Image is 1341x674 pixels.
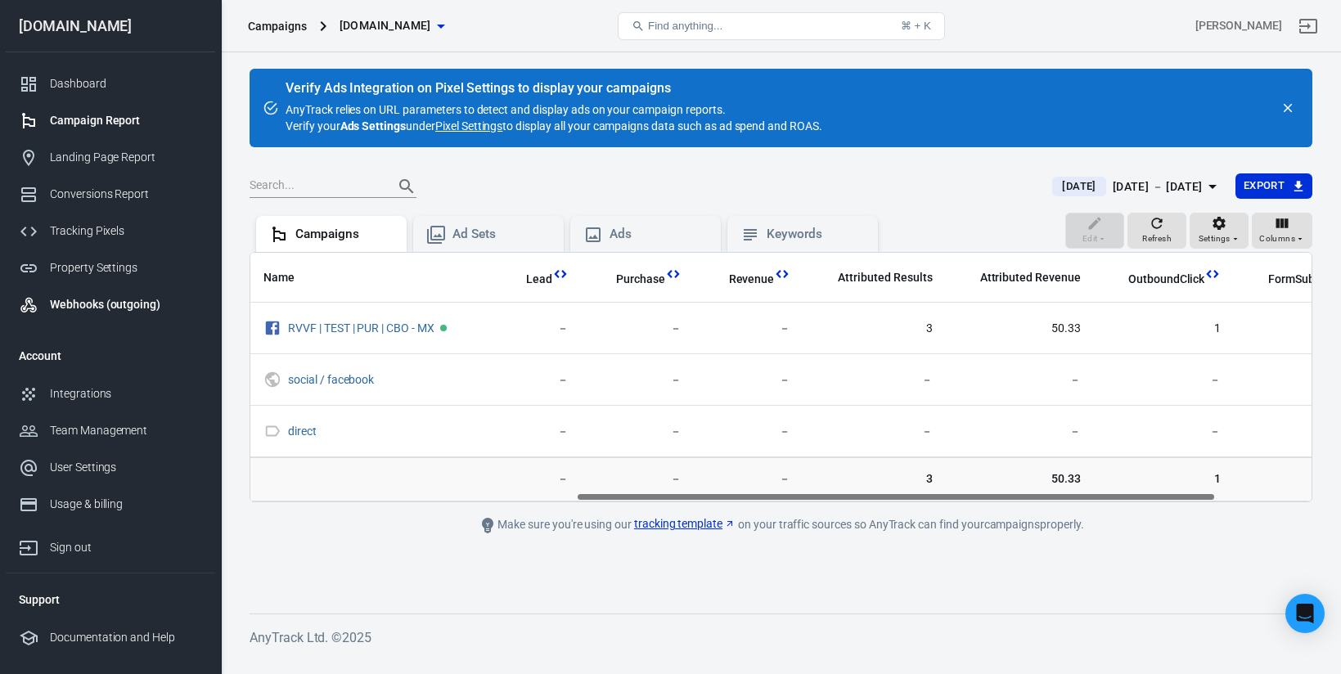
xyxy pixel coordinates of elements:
[817,471,932,488] span: 3
[708,321,791,337] span: －
[288,374,376,385] span: social / facebook
[286,80,822,97] div: Verify Ads Integration on Pixel Settings to display your campaigns
[1199,231,1231,246] span: Settings
[6,65,215,102] a: Dashboard
[50,186,202,203] div: Conversions Report
[387,167,426,206] button: Search
[50,496,202,513] div: Usage & billing
[50,149,202,166] div: Landing Page Report
[250,627,1312,648] h6: AnyTrack Ltd. © 2025
[1113,177,1203,197] div: [DATE] － [DATE]
[6,375,215,412] a: Integrations
[6,523,215,566] a: Sign out
[1204,266,1221,282] svg: This column is calculated from AnyTrack real-time data
[729,272,775,288] span: Revenue
[959,321,1081,337] span: 50.33
[1142,231,1172,246] span: Refresh
[595,321,682,337] span: －
[729,269,775,289] span: Total revenue calculated by AnyTrack.
[505,321,569,337] span: －
[708,372,791,389] span: －
[50,112,202,129] div: Campaign Report
[6,336,215,375] li: Account
[435,118,502,134] a: Pixel Settings
[6,249,215,286] a: Property Settings
[505,372,569,389] span: －
[6,213,215,249] a: Tracking Pixels
[50,629,202,646] div: Documentation and Help
[959,372,1081,389] span: －
[665,266,682,282] svg: This column is calculated from AnyTrack real-time data
[595,424,682,440] span: －
[959,267,1081,287] span: The total revenue attributed according to your ad network (Facebook, Google, etc.)
[1247,272,1332,288] span: FormSubmit
[340,16,431,36] span: viviendofit.shop
[708,269,775,289] span: Total revenue calculated by AnyTrack.
[50,385,202,402] div: Integrations
[634,515,736,532] a: tracking template
[1190,213,1249,249] button: Settings
[817,321,932,337] span: 3
[6,486,215,523] a: Usage & billing
[505,424,569,440] span: －
[1128,272,1204,288] span: OutboundClick
[263,270,316,286] span: Name
[1107,272,1204,288] span: OutboundClick
[250,253,1312,501] div: scrollable content
[1107,321,1221,337] span: 1
[980,270,1081,286] span: Attributed Revenue
[1039,173,1235,200] button: [DATE][DATE] － [DATE]
[250,176,380,197] input: Search...
[263,421,281,441] svg: Direct
[610,226,708,243] div: Ads
[817,267,932,287] span: The total conversions attributed according to your ad network (Facebook, Google, etc.)
[440,325,447,331] span: Active
[340,119,407,133] strong: Ads Settings
[452,226,551,243] div: Ad Sets
[708,471,791,488] span: －
[288,322,437,334] span: RVVF | TEST | PUR | CBO - MX
[838,267,932,287] span: The total conversions attributed according to your ad network (Facebook, Google, etc.)
[50,75,202,92] div: Dashboard
[6,139,215,176] a: Landing Page Report
[595,372,682,389] span: －
[901,20,931,32] div: ⌘ + K
[6,286,215,323] a: Webhooks (outgoing)
[50,222,202,240] div: Tracking Pixels
[286,82,822,134] div: AnyTrack relies on URL parameters to detect and display ads on your campaign reports. Verify your...
[1195,17,1282,34] div: Account id: E4RdZofE
[817,372,932,389] span: －
[595,272,665,288] span: Purchase
[333,11,451,41] button: [DOMAIN_NAME]
[50,422,202,439] div: Team Management
[50,259,202,276] div: Property Settings
[50,459,202,476] div: User Settings
[6,412,215,449] a: Team Management
[263,370,281,389] svg: UTM & Web Traffic
[505,471,569,488] span: －
[552,266,569,282] svg: This column is calculated from AnyTrack real-time data
[526,272,552,288] span: Lead
[1289,7,1328,46] a: Sign out
[1259,231,1295,246] span: Columns
[6,449,215,486] a: User Settings
[1252,213,1312,249] button: Columns
[817,424,932,440] span: －
[1268,272,1332,288] span: FormSubmit
[6,176,215,213] a: Conversions Report
[959,424,1081,440] span: －
[413,515,1150,535] div: Make sure you're using our on your traffic sources so AnyTrack can find your campaigns properly.
[1127,213,1186,249] button: Refresh
[50,296,202,313] div: Webhooks (outgoing)
[6,102,215,139] a: Campaign Report
[1285,594,1325,633] div: Open Intercom Messenger
[959,471,1081,488] span: 50.33
[618,12,945,40] button: Find anything...⌘ + K
[288,321,434,335] a: RVVF | TEST | PUR | CBO - MX
[980,267,1081,287] span: The total revenue attributed according to your ad network (Facebook, Google, etc.)
[1107,372,1221,389] span: －
[288,425,319,437] span: direct
[263,318,281,338] svg: Facebook Ads
[288,373,374,386] a: social / facebook
[838,270,932,286] span: Attributed Results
